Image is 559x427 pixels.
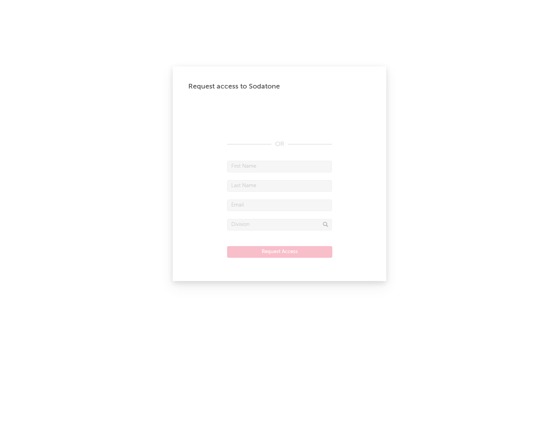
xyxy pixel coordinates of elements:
button: Request Access [227,246,332,258]
input: Last Name [227,180,332,192]
input: Division [227,219,332,231]
div: OR [227,140,332,149]
input: Email [227,200,332,211]
div: Request access to Sodatone [188,82,371,91]
input: First Name [227,161,332,172]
